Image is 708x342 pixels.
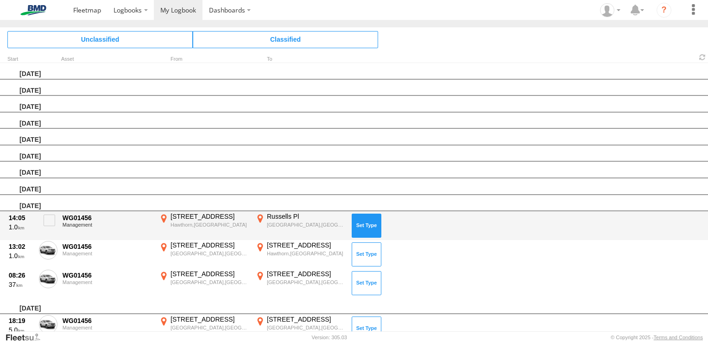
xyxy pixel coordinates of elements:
[352,214,381,238] button: Click to Set
[267,212,345,221] div: Russells Pl
[63,251,152,256] div: Management
[171,212,249,221] div: [STREET_ADDRESS]
[63,222,152,228] div: Management
[657,3,671,18] i: ?
[158,270,250,297] label: Click to View Event Location
[171,279,249,285] div: [GEOGRAPHIC_DATA],[GEOGRAPHIC_DATA]
[254,241,347,268] label: Click to View Event Location
[9,252,34,260] div: 1.0
[171,222,249,228] div: Hawthorn,[GEOGRAPHIC_DATA]
[267,241,345,249] div: [STREET_ADDRESS]
[697,53,708,62] span: Refresh
[63,317,152,325] div: WG01456
[254,212,347,239] label: Click to View Event Location
[7,57,35,62] div: Click to Sort
[63,214,152,222] div: WG01456
[171,250,249,257] div: [GEOGRAPHIC_DATA],[GEOGRAPHIC_DATA]
[9,242,34,251] div: 13:02
[7,31,193,48] span: Click to view Unclassified Trips
[9,214,34,222] div: 14:05
[352,317,381,341] button: Click to Set
[9,271,34,279] div: 08:26
[611,335,703,340] div: © Copyright 2025 -
[158,57,250,62] div: From
[158,315,250,342] label: Click to View Event Location
[9,317,34,325] div: 18:19
[254,270,347,297] label: Click to View Event Location
[312,335,347,340] div: Version: 305.03
[158,241,250,268] label: Click to View Event Location
[63,325,152,330] div: Management
[9,5,57,15] img: bmd-logo.svg
[9,223,34,231] div: 1.0
[267,324,345,331] div: [GEOGRAPHIC_DATA],[GEOGRAPHIC_DATA]
[171,270,249,278] div: [STREET_ADDRESS]
[63,242,152,251] div: WG01456
[9,280,34,289] div: 37
[63,271,152,279] div: WG01456
[352,271,381,295] button: Click to Set
[171,315,249,323] div: [STREET_ADDRESS]
[61,57,154,62] div: Asset
[171,241,249,249] div: [STREET_ADDRESS]
[63,279,152,285] div: Management
[5,333,48,342] a: Visit our Website
[267,315,345,323] div: [STREET_ADDRESS]
[654,335,703,340] a: Terms and Conditions
[193,31,378,48] span: Click to view Classified Trips
[171,324,249,331] div: [GEOGRAPHIC_DATA],[GEOGRAPHIC_DATA]
[158,212,250,239] label: Click to View Event Location
[254,315,347,342] label: Click to View Event Location
[267,279,345,285] div: [GEOGRAPHIC_DATA],[GEOGRAPHIC_DATA]
[254,57,347,62] div: To
[267,222,345,228] div: [GEOGRAPHIC_DATA],[GEOGRAPHIC_DATA]
[267,250,345,257] div: Hawthorn,[GEOGRAPHIC_DATA]
[597,3,624,17] div: Mark Tran
[352,242,381,266] button: Click to Set
[9,326,34,334] div: 5.0
[267,270,345,278] div: [STREET_ADDRESS]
